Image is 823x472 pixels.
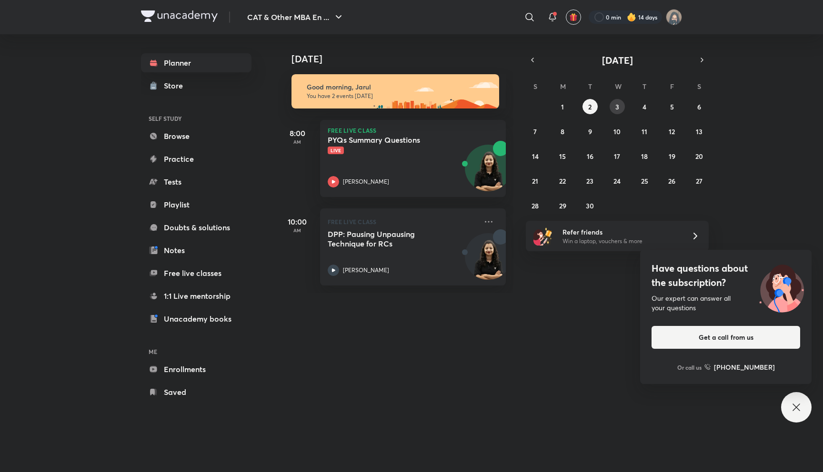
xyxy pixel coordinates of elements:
button: September 15, 2025 [555,148,570,164]
img: Company Logo [141,10,218,22]
abbr: September 1, 2025 [561,102,564,111]
a: Company Logo [141,10,218,24]
button: September 25, 2025 [637,173,652,188]
a: Practice [141,149,251,168]
img: streak [627,12,636,22]
button: September 6, 2025 [692,99,707,114]
button: CAT & Other MBA En ... [241,8,350,27]
abbr: September 14, 2025 [532,152,539,161]
button: September 8, 2025 [555,124,570,139]
abbr: September 2, 2025 [588,102,592,111]
abbr: September 29, 2025 [559,201,566,210]
button: September 26, 2025 [664,173,680,188]
button: September 13, 2025 [692,124,707,139]
span: Live [328,147,344,154]
button: September 22, 2025 [555,173,570,188]
h6: SELF STUDY [141,110,251,127]
img: referral [533,226,552,246]
a: [PHONE_NUMBER] [704,362,775,372]
h4: [DATE] [291,53,515,65]
abbr: September 4, 2025 [642,102,646,111]
h6: [PHONE_NUMBER] [714,362,775,372]
img: Jarul Jangid [666,9,682,25]
abbr: September 24, 2025 [613,177,621,186]
abbr: Tuesday [588,82,592,91]
abbr: September 15, 2025 [559,152,566,161]
button: September 24, 2025 [610,173,625,188]
a: Saved [141,383,251,402]
a: Browse [141,127,251,146]
h5: DPP: Pausing Unpausing Technique for RCs [328,229,446,248]
abbr: September 28, 2025 [532,201,539,210]
abbr: September 26, 2025 [668,177,675,186]
button: September 20, 2025 [692,148,707,164]
button: September 18, 2025 [637,148,652,164]
a: Free live classes [141,264,251,283]
button: September 17, 2025 [610,148,625,164]
abbr: September 11, 2025 [642,127,647,136]
button: September 21, 2025 [528,173,543,188]
a: Tests [141,172,251,191]
button: September 16, 2025 [582,148,598,164]
div: Store [164,80,189,91]
button: September 19, 2025 [664,148,680,164]
p: AM [278,139,316,145]
p: AM [278,227,316,233]
button: September 2, 2025 [582,99,598,114]
button: avatar [566,10,581,25]
a: Planner [141,53,251,72]
p: Win a laptop, vouchers & more [562,237,680,246]
button: September 4, 2025 [637,99,652,114]
h6: Good morning, Jarul [307,83,491,91]
button: September 10, 2025 [610,124,625,139]
img: Avatar [465,238,511,284]
abbr: September 8, 2025 [561,127,564,136]
button: September 29, 2025 [555,198,570,213]
abbr: September 5, 2025 [670,102,674,111]
abbr: September 18, 2025 [641,152,648,161]
h5: 8:00 [278,128,316,139]
a: Playlist [141,195,251,214]
img: avatar [569,13,578,21]
img: ttu_illustration_new.svg [752,261,812,313]
p: FREE LIVE CLASS [328,128,498,133]
abbr: September 17, 2025 [614,152,620,161]
button: September 9, 2025 [582,124,598,139]
abbr: Thursday [642,82,646,91]
abbr: Monday [560,82,566,91]
p: FREE LIVE CLASS [328,216,477,227]
a: 1:1 Live mentorship [141,286,251,305]
abbr: September 6, 2025 [697,102,701,111]
abbr: September 3, 2025 [615,102,619,111]
p: You have 2 events [DATE] [307,92,491,100]
h5: PYQs Summary Questions [328,135,446,145]
button: September 1, 2025 [555,99,570,114]
abbr: September 19, 2025 [669,152,675,161]
abbr: September 20, 2025 [695,152,703,161]
abbr: September 30, 2025 [586,201,594,210]
img: Avatar [465,150,511,196]
a: Enrollments [141,360,251,379]
button: September 7, 2025 [528,124,543,139]
abbr: Friday [670,82,674,91]
button: September 23, 2025 [582,173,598,188]
button: September 14, 2025 [528,148,543,164]
button: September 5, 2025 [664,99,680,114]
a: Unacademy books [141,309,251,328]
p: [PERSON_NAME] [343,266,389,275]
button: September 30, 2025 [582,198,598,213]
abbr: September 25, 2025 [641,177,648,186]
a: Notes [141,241,251,260]
abbr: Saturday [697,82,701,91]
a: Store [141,76,251,95]
h6: ME [141,344,251,360]
button: September 11, 2025 [637,124,652,139]
h5: 10:00 [278,216,316,227]
abbr: Wednesday [615,82,622,91]
abbr: September 10, 2025 [613,127,621,136]
button: September 28, 2025 [528,198,543,213]
button: [DATE] [539,53,695,67]
button: September 12, 2025 [664,124,680,139]
abbr: September 22, 2025 [559,177,566,186]
abbr: September 21, 2025 [532,177,538,186]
